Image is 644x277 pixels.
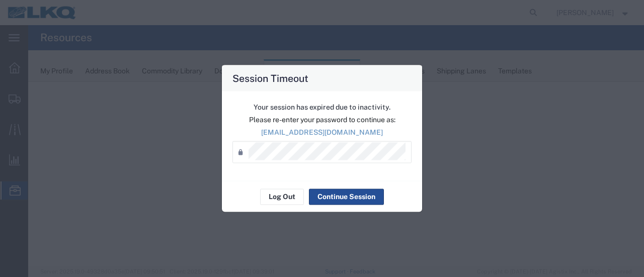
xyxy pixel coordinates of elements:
[309,189,384,205] button: Continue Session
[232,70,308,85] h4: Session Timeout
[260,189,304,205] button: Log Out
[232,114,412,125] p: Please re-enter your password to continue as:
[232,127,412,137] p: [EMAIL_ADDRESS][DOMAIN_NAME]
[232,102,412,112] p: Your session has expired due to inactivity.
